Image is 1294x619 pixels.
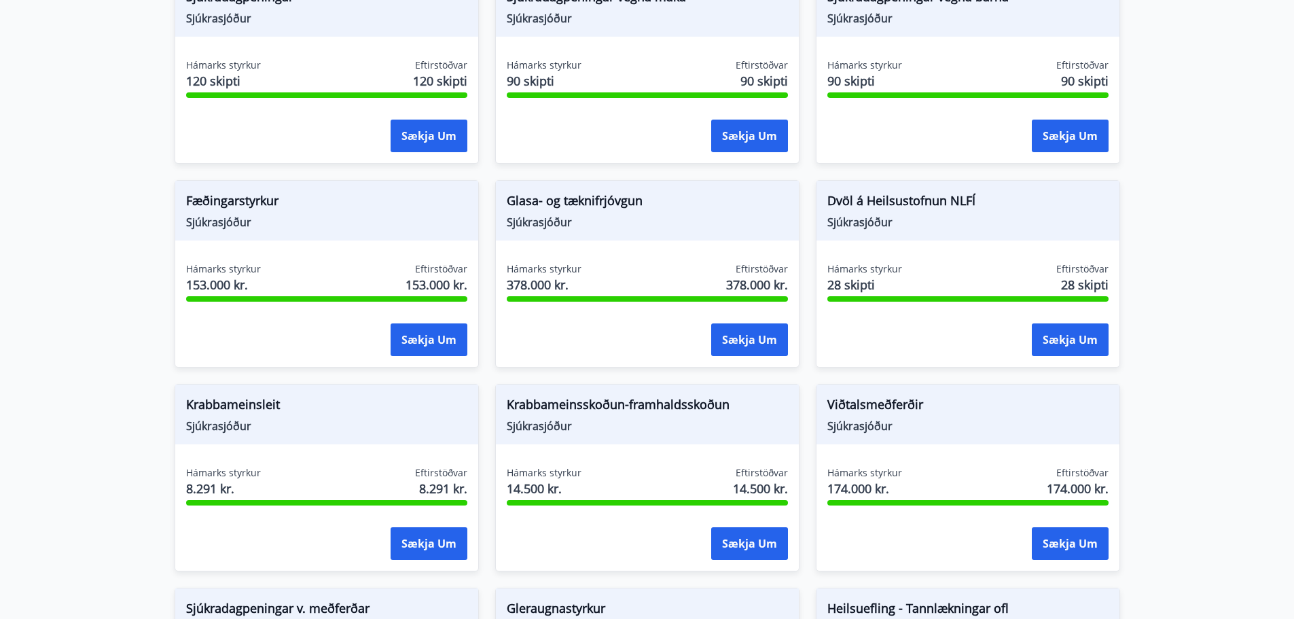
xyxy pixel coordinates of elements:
span: Sjúkrasjóður [507,11,788,26]
span: Eftirstöðvar [1056,466,1109,480]
span: Eftirstöðvar [736,262,788,276]
span: Eftirstöðvar [415,58,467,72]
span: 378.000 kr. [507,276,581,294]
span: 90 skipti [827,72,902,90]
span: 28 skipti [827,276,902,294]
span: Eftirstöðvar [736,58,788,72]
span: Hámarks styrkur [186,262,261,276]
button: Sækja um [1032,120,1109,152]
span: Eftirstöðvar [1056,58,1109,72]
span: Hámarks styrkur [507,262,581,276]
span: 174.000 kr. [1047,480,1109,497]
span: 90 skipti [1061,72,1109,90]
button: Sækja um [391,120,467,152]
span: Sjúkrasjóður [186,419,467,434]
span: Viðtalsmeðferðir [827,395,1109,419]
span: Sjúkrasjóður [186,11,467,26]
span: 153.000 kr. [406,276,467,294]
button: Sækja um [711,527,788,560]
span: Dvöl á Heilsustofnun NLFÍ [827,192,1109,215]
span: Sjúkrasjóður [507,419,788,434]
span: Eftirstöðvar [415,262,467,276]
span: 28 skipti [1061,276,1109,294]
span: Sjúkrasjóður [507,215,788,230]
span: 90 skipti [740,72,788,90]
span: Eftirstöðvar [736,466,788,480]
span: 378.000 kr. [726,276,788,294]
button: Sækja um [1032,323,1109,356]
span: Hámarks styrkur [186,58,261,72]
span: Eftirstöðvar [1056,262,1109,276]
button: Sækja um [1032,527,1109,560]
span: Glasa- og tæknifrjóvgun [507,192,788,215]
button: Sækja um [391,323,467,356]
span: 120 skipti [413,72,467,90]
button: Sækja um [391,527,467,560]
span: Hámarks styrkur [827,466,902,480]
span: Sjúkrasjóður [827,419,1109,434]
span: 153.000 kr. [186,276,261,294]
span: Hámarks styrkur [507,58,581,72]
span: 8.291 kr. [419,480,467,497]
span: Hámarks styrkur [827,58,902,72]
span: Fæðingarstyrkur [186,192,467,215]
span: 120 skipti [186,72,261,90]
span: 14.500 kr. [733,480,788,497]
span: Hámarks styrkur [186,466,261,480]
span: Krabbameinsleit [186,395,467,419]
span: 14.500 kr. [507,480,581,497]
button: Sækja um [711,323,788,356]
span: 174.000 kr. [827,480,902,497]
span: Hámarks styrkur [827,262,902,276]
span: Hámarks styrkur [507,466,581,480]
span: Sjúkrasjóður [827,11,1109,26]
span: 8.291 kr. [186,480,261,497]
span: Krabbameinsskoðun-framhaldsskoðun [507,395,788,419]
span: Eftirstöðvar [415,466,467,480]
span: Sjúkrasjóður [827,215,1109,230]
button: Sækja um [711,120,788,152]
span: Sjúkrasjóður [186,215,467,230]
span: 90 skipti [507,72,581,90]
